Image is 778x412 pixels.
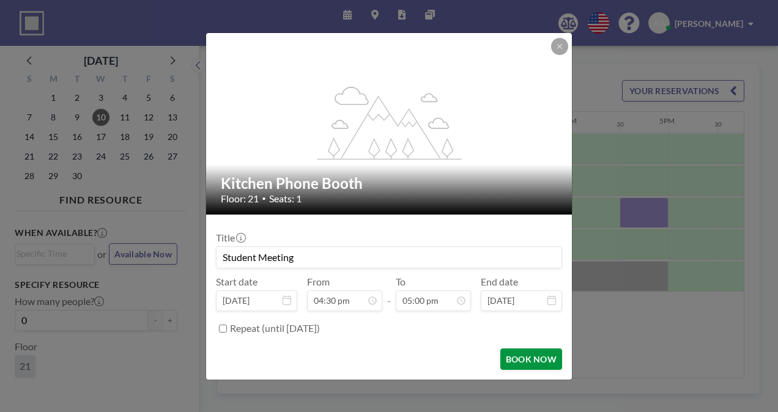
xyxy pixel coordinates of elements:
[307,276,330,288] label: From
[269,193,302,205] span: Seats: 1
[500,348,562,370] button: BOOK NOW
[317,86,462,159] g: flex-grow: 1.2;
[230,322,320,334] label: Repeat (until [DATE])
[217,247,561,268] input: ahernandez's reservation
[481,276,518,288] label: End date
[216,232,245,244] label: Title
[396,276,406,288] label: To
[221,174,558,193] h2: Kitchen Phone Booth
[221,193,259,205] span: Floor: 21
[387,280,391,307] span: -
[262,194,266,203] span: •
[216,276,257,288] label: Start date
